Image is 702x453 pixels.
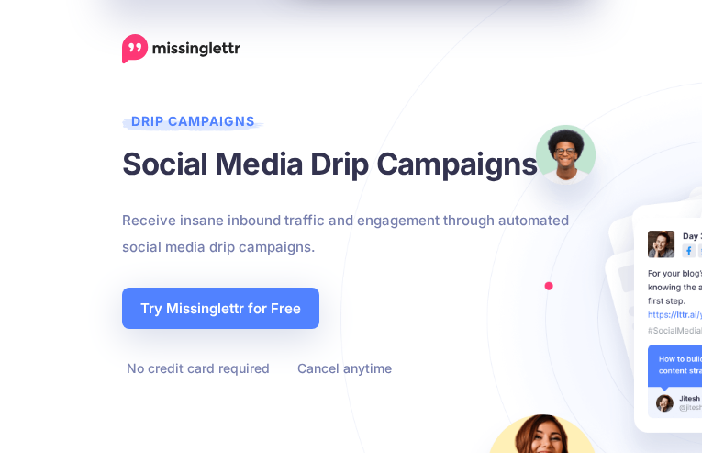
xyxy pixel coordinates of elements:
[122,357,270,379] li: No credit card required
[122,143,581,184] h1: Social Media Drip Campaigns
[122,113,264,138] span: Drip Campaigns
[293,357,392,379] li: Cancel anytime
[548,30,599,67] button: Menu
[122,33,240,63] a: Home
[122,207,581,260] p: Receive insane inbound traffic and engagement through automated social media drip campaigns.
[122,288,319,329] a: Try Missinglettr for Free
